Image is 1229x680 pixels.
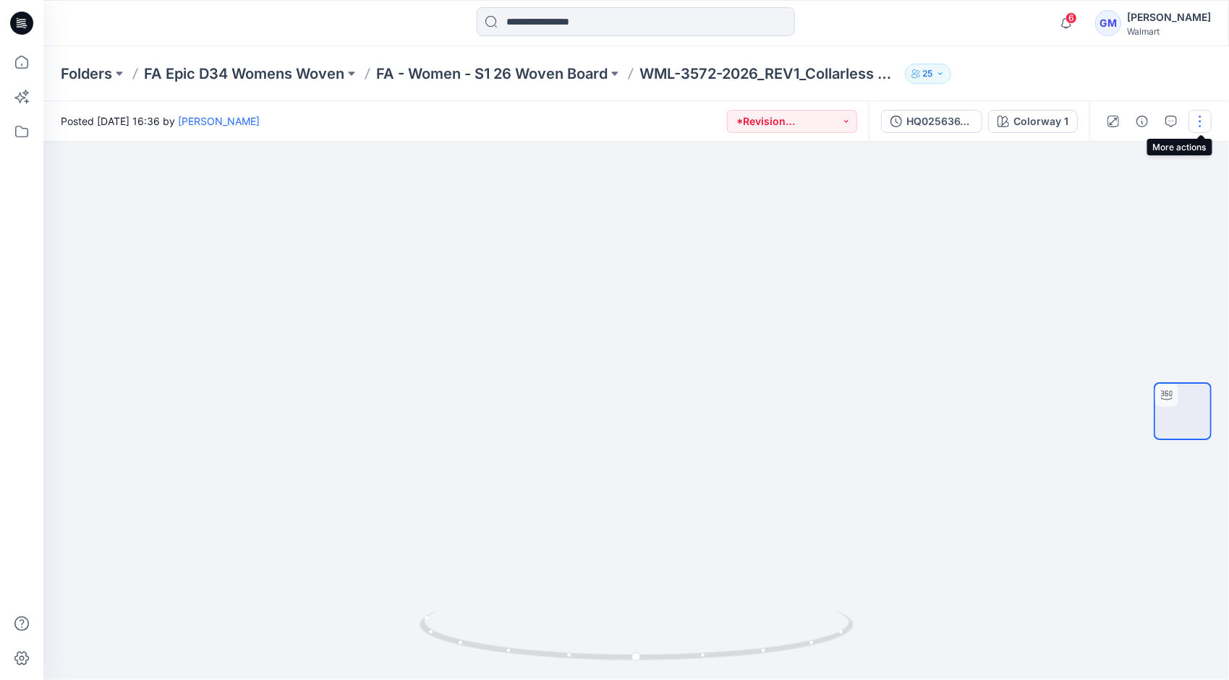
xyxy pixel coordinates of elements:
[376,64,608,84] a: FA - Women - S1 26 Woven Board
[923,66,933,82] p: 25
[881,110,982,133] button: HQ025636_GV_COLLARLESS DENIM JACKET XS PM_Colorway 1_Front
[178,115,260,127] a: [PERSON_NAME]
[639,64,899,84] p: WML-3572-2026_REV1_Collarless Denim Jacket
[1131,110,1154,133] button: Details
[61,64,112,84] a: Folders
[906,113,973,129] div: HQ025636_GV_COLLARLESS DENIM JACKET XS PM_Colorway 1_Front
[1066,12,1077,24] span: 6
[1127,26,1211,37] div: Walmart
[61,113,260,129] span: Posted [DATE] 16:36 by
[905,64,951,84] button: 25
[1127,9,1211,26] div: [PERSON_NAME]
[988,110,1078,133] button: Colorway 1
[1095,10,1121,36] div: GM
[1013,113,1068,129] div: Colorway 1
[144,64,344,84] a: FA Epic D34 Womens Woven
